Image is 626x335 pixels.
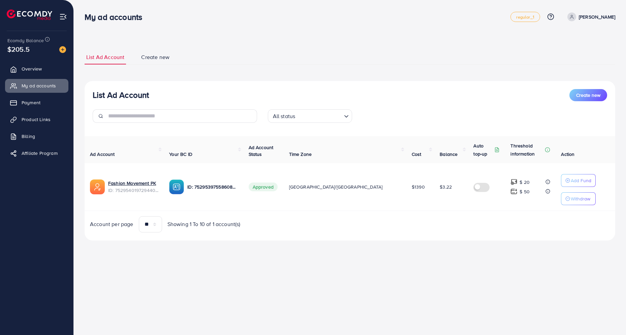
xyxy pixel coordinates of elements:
[86,53,124,61] span: List Ad Account
[141,53,169,61] span: Create new
[579,13,615,21] p: [PERSON_NAME]
[108,180,158,187] a: Fashion Movement PK
[22,150,58,157] span: Affiliate Program
[597,305,621,330] iframe: Chat
[249,183,278,191] span: Approved
[7,44,30,54] span: $205.5
[289,151,312,158] span: Time Zone
[561,151,574,158] span: Action
[561,174,596,187] button: Add Fund
[85,12,148,22] h3: My ad accounts
[440,184,452,190] span: $3.22
[289,184,383,190] span: [GEOGRAPHIC_DATA]/[GEOGRAPHIC_DATA]
[561,192,596,205] button: Withdraw
[90,220,133,228] span: Account per page
[272,111,297,121] span: All status
[510,142,543,158] p: Threshold information
[5,113,68,126] a: Product Links
[187,183,238,191] p: ID: 7529539755860836369
[510,178,518,186] img: top-up amount
[22,82,56,89] span: My ad accounts
[516,15,534,19] span: regular_1
[565,12,615,21] a: [PERSON_NAME]
[520,178,530,186] p: $ 20
[510,188,518,195] img: top-up amount
[5,96,68,109] a: Payment
[569,89,607,101] button: Create new
[510,12,540,22] a: regular_1
[22,99,40,106] span: Payment
[412,151,421,158] span: Cost
[7,37,44,44] span: Ecomdy Balance
[5,79,68,92] a: My ad accounts
[268,109,352,123] div: Search for option
[90,151,115,158] span: Ad Account
[440,151,458,158] span: Balance
[169,151,192,158] span: Your BC ID
[22,65,42,72] span: Overview
[22,116,51,123] span: Product Links
[571,176,591,185] p: Add Fund
[297,110,341,121] input: Search for option
[576,92,600,99] span: Create new
[520,188,530,196] p: $ 50
[169,179,184,194] img: ic-ba-acc.ded83a64.svg
[249,144,274,158] span: Ad Account Status
[108,187,158,194] span: ID: 7529540197294407681
[108,180,158,194] div: <span class='underline'>Fashion Movement PK</span></br>7529540197294407681
[571,195,590,203] p: Withdraw
[22,133,35,140] span: Billing
[93,90,149,100] h3: List Ad Account
[5,62,68,76] a: Overview
[5,130,68,143] a: Billing
[5,146,68,160] a: Affiliate Program
[59,13,67,21] img: menu
[412,184,425,190] span: $1390
[167,220,241,228] span: Showing 1 To 10 of 1 account(s)
[473,142,493,158] p: Auto top-up
[90,179,105,194] img: ic-ads-acc.e4c84228.svg
[59,46,66,53] img: image
[7,9,52,20] img: logo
